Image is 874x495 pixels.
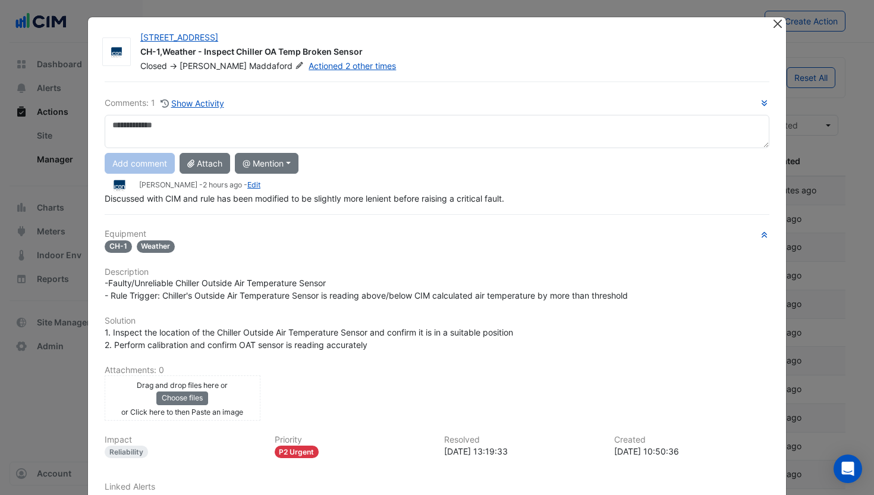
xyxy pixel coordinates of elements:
div: [DATE] 13:19:33 [444,445,600,458]
div: CH-1,Weather - Inspect Chiller OA Temp Broken Sensor [140,46,757,60]
div: Comments: 1 [105,96,225,110]
span: Closed [140,61,167,71]
span: 1. Inspect the location of the Chiller Outside Air Temperature Sensor and confirm it is in a suit... [105,327,513,350]
div: Reliability [105,446,148,458]
a: Edit [247,180,260,189]
span: Weather [137,240,175,253]
h6: Priority [275,435,430,445]
a: Actioned 2 other times [309,61,396,71]
span: Maddaford [249,60,306,72]
h6: Solution [105,316,769,326]
div: P2 Urgent [275,446,319,458]
button: Choose files [156,391,208,405]
button: @ Mention [235,153,298,174]
h6: Attachments: 0 [105,365,769,375]
small: Drag and drop files here or [137,381,228,390]
span: CH-1 [105,240,132,253]
div: Open Intercom Messenger [834,455,862,483]
small: [PERSON_NAME] - - [139,180,260,190]
small: or Click here to then Paste an image [121,408,243,416]
span: Discussed with CIM and rule has been modified to be slightly more lenient before raising a critic... [105,193,504,203]
h6: Description [105,267,769,277]
div: [DATE] 10:50:36 [614,445,770,458]
h6: Linked Alerts [105,482,769,492]
span: -> [169,61,177,71]
button: Attach [180,153,230,174]
button: Show Activity [160,96,225,110]
a: [STREET_ADDRESS] [140,32,218,42]
h6: Impact [105,435,260,445]
button: Close [771,17,784,30]
span: [PERSON_NAME] [180,61,247,71]
h6: Resolved [444,435,600,445]
img: Icon Logic [103,46,130,58]
span: 2025-09-05 13:19:33 [203,180,242,189]
img: Icon Logic [105,179,134,192]
span: -Faulty/Unreliable Chiller Outside Air Temperature Sensor - Rule Trigger: Chiller's Outside Air T... [105,278,628,300]
h6: Created [614,435,770,445]
h6: Equipment [105,229,769,239]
